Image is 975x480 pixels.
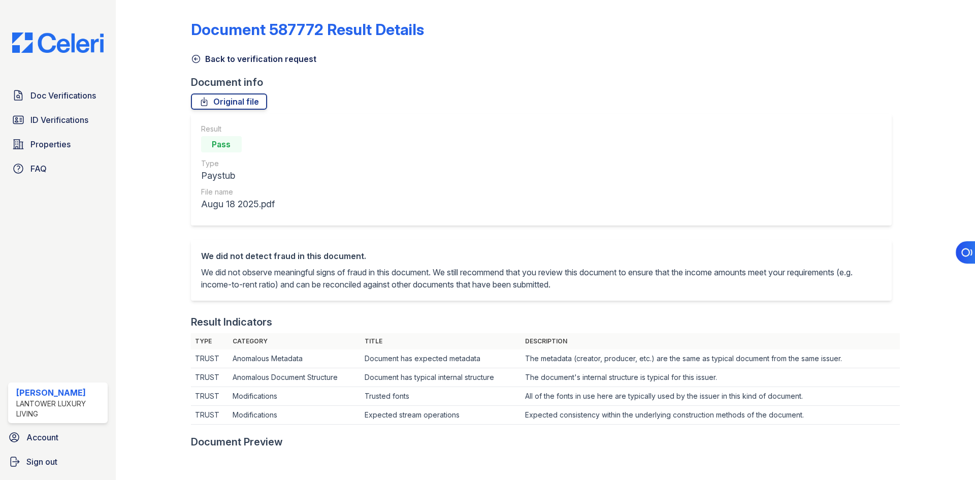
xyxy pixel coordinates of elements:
[521,333,900,349] th: Description
[521,406,900,425] td: Expected consistency within the underlying construction methods of the document.
[4,33,112,53] img: CE_Logo_Blue-a8612792a0a2168367f1c8372b55b34899dd931a85d93a1a3d3e32e68fde9ad4.png
[201,197,275,211] div: Augu 18 2025.pdf
[229,368,361,387] td: Anomalous Document Structure
[521,387,900,406] td: All of the fonts in use here are typically used by the issuer in this kind of document.
[30,114,88,126] span: ID Verifications
[229,333,361,349] th: Category
[201,169,275,183] div: Paystub
[229,387,361,406] td: Modifications
[229,349,361,368] td: Anomalous Metadata
[361,387,521,406] td: Trusted fonts
[8,85,108,106] a: Doc Verifications
[361,333,521,349] th: Title
[361,349,521,368] td: Document has expected metadata
[191,75,900,89] div: Document info
[201,187,275,197] div: File name
[191,20,424,39] a: Document 587772 Result Details
[521,368,900,387] td: The document's internal structure is typical for this issuer.
[201,250,882,262] div: We did not detect fraud in this document.
[30,89,96,102] span: Doc Verifications
[191,435,283,449] div: Document Preview
[191,387,229,406] td: TRUST
[16,399,104,419] div: Lantower Luxury Living
[26,456,57,468] span: Sign out
[361,406,521,425] td: Expected stream operations
[191,368,229,387] td: TRUST
[521,349,900,368] td: The metadata (creator, producer, etc.) are the same as typical document from the same issuer.
[191,93,267,110] a: Original file
[229,406,361,425] td: Modifications
[191,53,316,65] a: Back to verification request
[201,136,242,152] div: Pass
[30,138,71,150] span: Properties
[26,431,58,443] span: Account
[201,266,882,291] p: We did not observe meaningful signs of fraud in this document. We still recommend that you review...
[201,158,275,169] div: Type
[191,315,272,329] div: Result Indicators
[30,163,47,175] span: FAQ
[361,368,521,387] td: Document has typical internal structure
[191,406,229,425] td: TRUST
[8,110,108,130] a: ID Verifications
[8,134,108,154] a: Properties
[4,427,112,447] a: Account
[4,452,112,472] a: Sign out
[191,333,229,349] th: Type
[191,349,229,368] td: TRUST
[16,387,104,399] div: [PERSON_NAME]
[201,124,275,134] div: Result
[8,158,108,179] a: FAQ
